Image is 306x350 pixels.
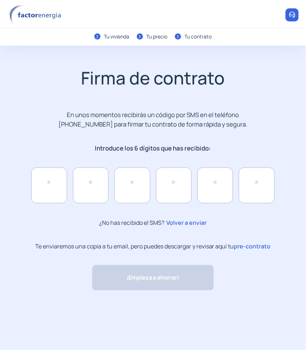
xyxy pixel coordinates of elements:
button: ¡Empieza a ahorrar! [92,265,214,291]
span: ¡Empieza a ahorrar! [127,273,179,283]
img: llamar [289,11,296,18]
p: ¿No has recibido el SMS? [99,218,207,228]
h2: Firma de contrato [16,67,290,88]
img: logo factor [7,5,65,25]
span: pre-contrato [234,242,271,250]
p: Te enviaremos una copia a tu email, pero puedes descargar y revisar aquí tu [35,242,271,251]
div: Tu precio [147,33,168,41]
div: Tu vivienda [104,33,130,41]
span: Volver a enviar [165,218,207,227]
p: Introduce los 6 dígitos que has recibido: [57,144,249,153]
p: En unos momentos recibirás un código por SMS en el teléfono [PHONE_NUMBER] para firmar tu contrat... [57,110,249,129]
div: Tu contrato [185,33,212,41]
